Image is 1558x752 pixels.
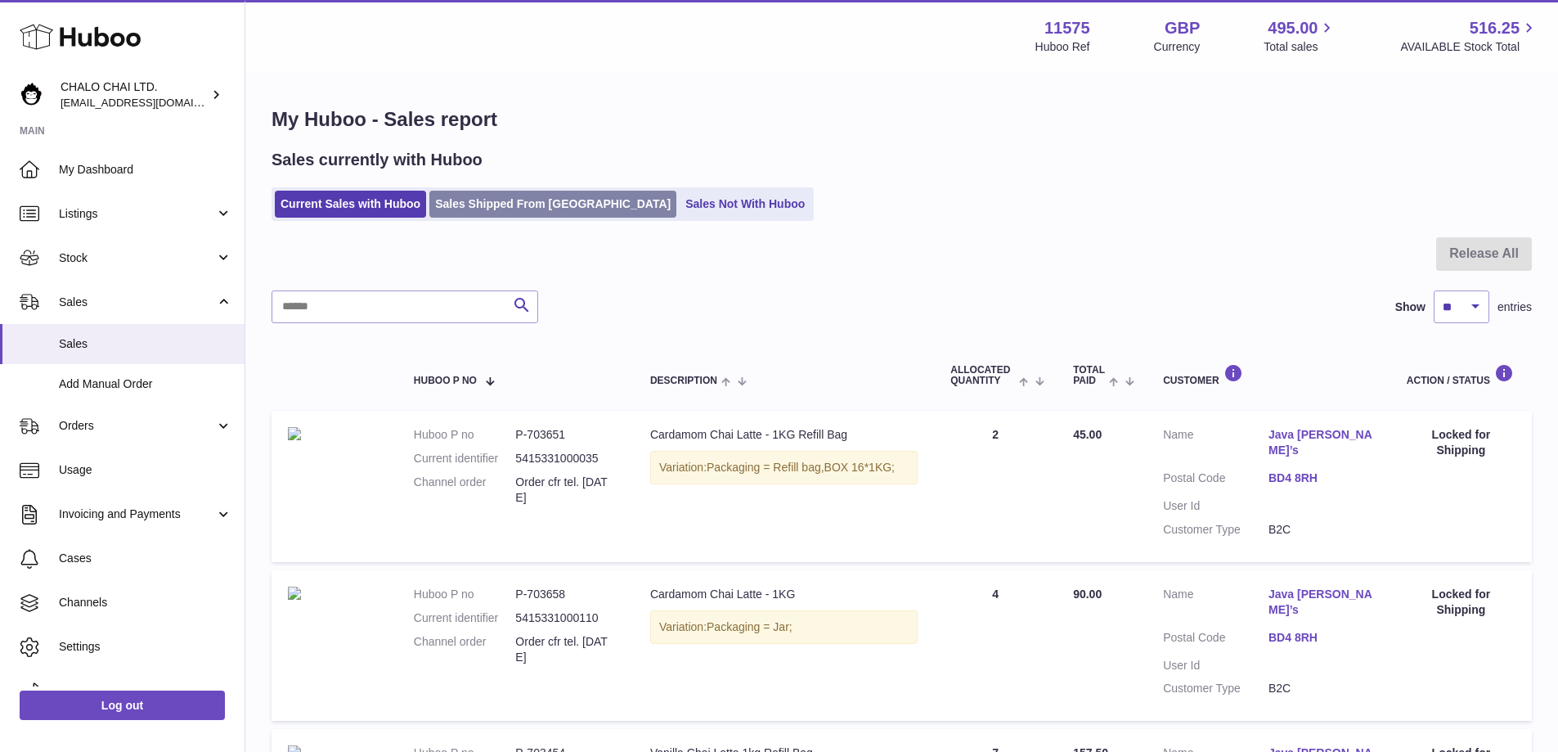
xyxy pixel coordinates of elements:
span: Cases [59,551,232,566]
dt: Huboo P no [414,587,516,602]
dt: Postal Code [1163,630,1268,650]
dd: Order cfr tel. [DATE] [515,475,617,506]
dd: P-703658 [515,587,617,602]
span: [EMAIL_ADDRESS][DOMAIN_NAME] [61,96,240,109]
dt: Huboo P no [414,427,516,443]
div: Huboo Ref [1035,39,1090,55]
span: 90.00 [1073,588,1102,601]
dd: Order cfr tel. [DATE] [515,634,617,665]
span: Add Manual Order [59,376,232,392]
dt: Channel order [414,634,516,665]
span: Total sales [1264,39,1336,55]
span: 495.00 [1268,17,1318,39]
dt: Customer Type [1163,522,1268,538]
td: 4 [934,570,1057,721]
div: Locked for Shipping [1407,587,1515,618]
span: Listings [59,206,215,222]
dt: Name [1163,427,1268,462]
strong: GBP [1165,17,1200,39]
dd: 5415331000110 [515,610,617,626]
span: Sales [59,336,232,352]
span: Huboo P no [414,376,477,386]
td: 2 [934,411,1057,561]
dt: User Id [1163,658,1268,673]
h2: Sales currently with Huboo [272,149,483,171]
dt: Current identifier [414,451,516,466]
span: 516.25 [1470,17,1520,39]
a: Sales Shipped From [GEOGRAPHIC_DATA] [429,191,676,218]
span: Description [650,376,717,386]
h1: My Huboo - Sales report [272,106,1532,133]
span: AVAILABLE Stock Total [1400,39,1538,55]
span: entries [1497,299,1532,315]
a: 516.25 AVAILABLE Stock Total [1400,17,1538,55]
dt: Customer Type [1163,681,1268,696]
a: Java [PERSON_NAME]’s [1268,587,1374,618]
span: Total paid [1073,365,1105,386]
div: Locked for Shipping [1407,427,1515,458]
a: BD4 8RH [1268,471,1374,486]
div: Variation: [650,451,918,484]
a: Java [PERSON_NAME]’s [1268,427,1374,458]
div: Cardamom Chai Latte - 1KG Refill Bag [650,427,918,443]
span: Settings [59,639,232,655]
div: Currency [1154,39,1201,55]
span: Returns [59,683,232,699]
dt: Channel order [414,475,516,506]
span: ALLOCATED Quantity [950,365,1015,386]
dt: Postal Code [1163,471,1268,490]
a: 495.00 Total sales [1264,17,1336,55]
div: Action / Status [1407,364,1515,386]
a: BD4 8RH [1268,630,1374,646]
a: Log out [20,691,225,720]
span: Packaging = Jar; [707,620,792,633]
span: Packaging = Refill bag,BOX 16*1KG; [707,461,895,474]
div: Cardamom Chai Latte - 1KG [650,587,918,602]
dd: 5415331000035 [515,451,617,466]
div: Customer [1163,364,1374,386]
div: CHALO CHAI LTD. [61,79,208,110]
dd: P-703651 [515,427,617,443]
dd: B2C [1268,681,1374,696]
span: Channels [59,595,232,610]
label: Show [1395,299,1426,315]
span: Invoicing and Payments [59,507,215,522]
dt: User Id [1163,498,1268,514]
span: 45.00 [1073,428,1102,441]
a: Sales Not With Huboo [680,191,810,218]
div: Variation: [650,610,918,644]
dt: Name [1163,587,1268,622]
span: Stock [59,250,215,266]
dd: B2C [1268,522,1374,538]
span: Usage [59,462,232,478]
img: Chalo@chalocompany.com [20,83,44,107]
a: Current Sales with Huboo [275,191,426,218]
span: My Dashboard [59,162,232,178]
dt: Current identifier [414,610,516,626]
span: Sales [59,295,215,310]
img: Chai-Cardamom-1KG.jpg [288,587,301,600]
img: 20220810-refill-bag-Small-1KG-Cardamom-scaled.jpg [288,427,301,440]
strong: 11575 [1044,17,1090,39]
span: Orders [59,418,215,434]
